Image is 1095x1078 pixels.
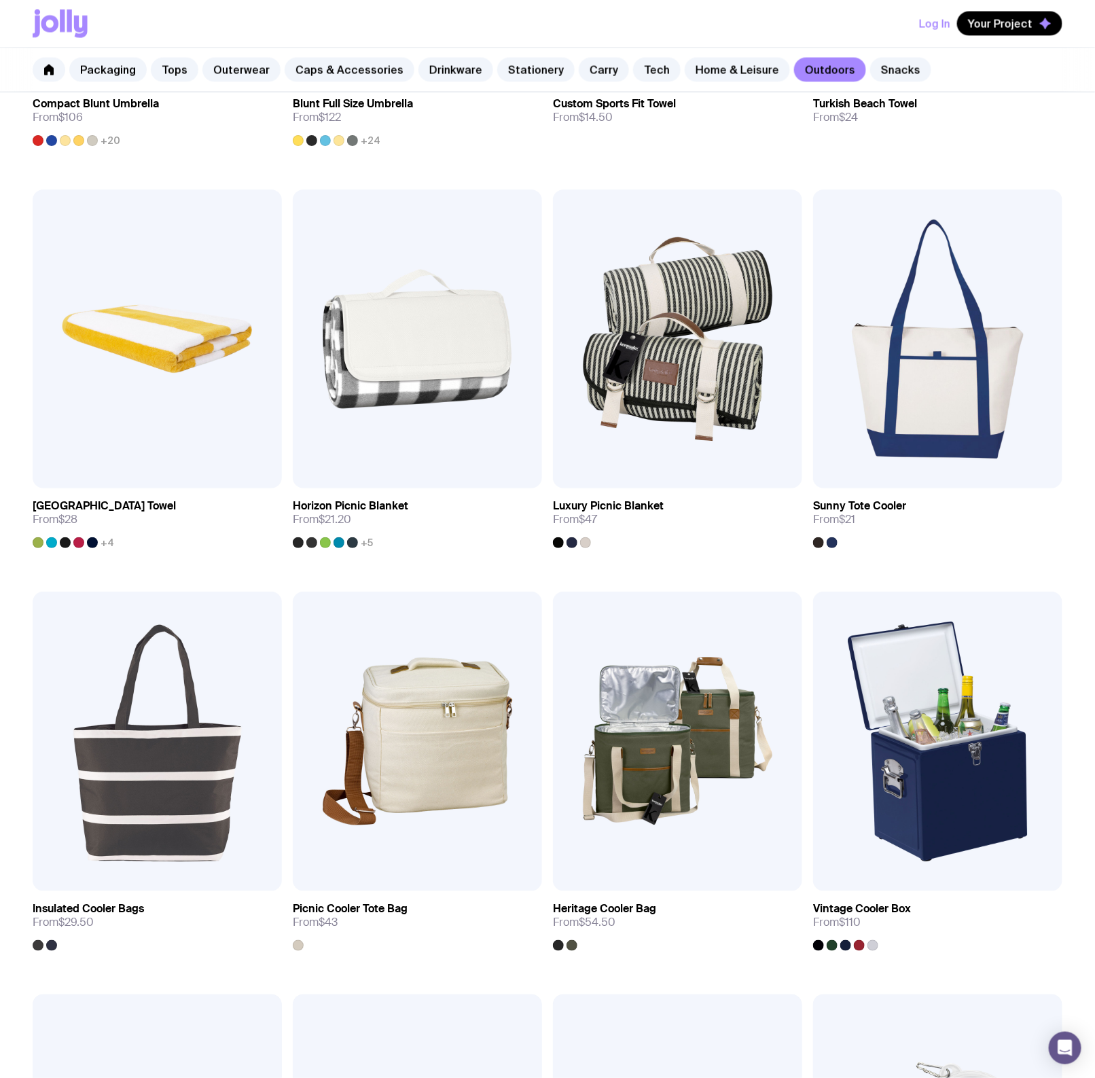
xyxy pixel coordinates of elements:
a: Heritage Cooler BagFrom$54.50 [553,891,802,951]
a: Tech [633,58,681,82]
a: Horizon Picnic BlanketFrom$21.20+5 [293,488,542,548]
a: Tops [151,58,198,82]
h3: Luxury Picnic Blanket [553,499,664,513]
a: Picnic Cooler Tote BagFrom$43 [293,891,542,951]
a: Turkish Beach TowelFrom$24 [813,86,1062,135]
a: Stationery [497,58,575,82]
span: $54.50 [579,915,615,929]
h3: Blunt Full Size Umbrella [293,97,413,111]
a: Compact Blunt UmbrellaFrom$106+20 [33,86,282,146]
span: +20 [101,135,120,146]
a: Packaging [69,58,147,82]
a: Home & Leisure [685,58,790,82]
a: Outerwear [202,58,281,82]
a: Vintage Cooler BoxFrom$110 [813,891,1062,951]
span: From [293,111,341,124]
span: From [553,111,613,124]
span: $24 [839,110,858,124]
h3: Horizon Picnic Blanket [293,499,408,513]
h3: Picnic Cooler Tote Bag [293,902,408,916]
h3: Sunny Tote Cooler [813,499,906,513]
span: $122 [319,110,341,124]
span: $106 [58,110,83,124]
span: From [33,111,83,124]
a: Carry [579,58,629,82]
a: Sunny Tote CoolerFrom$21 [813,488,1062,548]
h3: [GEOGRAPHIC_DATA] Towel [33,499,176,513]
h3: Insulated Cooler Bags [33,902,144,916]
span: From [293,513,351,526]
span: $43 [319,915,338,929]
span: +24 [361,135,380,146]
span: Your Project [968,17,1033,31]
a: Custom Sports Fit TowelFrom$14.50 [553,86,802,135]
span: $29.50 [58,915,94,929]
a: Insulated Cooler BagsFrom$29.50 [33,891,282,951]
a: Snacks [870,58,931,82]
a: Caps & Accessories [285,58,414,82]
span: From [813,916,861,929]
h3: Heritage Cooler Bag [553,902,656,916]
span: $21.20 [319,512,351,526]
h3: Turkish Beach Towel [813,97,917,111]
h3: Compact Blunt Umbrella [33,97,159,111]
span: +4 [101,537,114,548]
span: From [813,111,858,124]
a: Luxury Picnic BlanketFrom$47 [553,488,802,548]
span: From [813,513,855,526]
a: Drinkware [418,58,493,82]
span: $110 [839,915,861,929]
span: $47 [579,512,597,526]
span: From [553,513,597,526]
a: Blunt Full Size UmbrellaFrom$122+24 [293,86,542,146]
span: From [33,513,77,526]
div: Open Intercom Messenger [1049,1032,1081,1064]
span: $14.50 [579,110,613,124]
span: $21 [839,512,855,526]
span: +5 [361,537,373,548]
a: [GEOGRAPHIC_DATA] TowelFrom$28+4 [33,488,282,548]
span: From [553,916,615,929]
button: Log In [919,12,950,36]
h3: Vintage Cooler Box [813,902,911,916]
span: $28 [58,512,77,526]
button: Your Project [957,12,1062,36]
span: From [293,916,338,929]
h3: Custom Sports Fit Towel [553,97,676,111]
span: From [33,916,94,929]
a: Outdoors [794,58,866,82]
